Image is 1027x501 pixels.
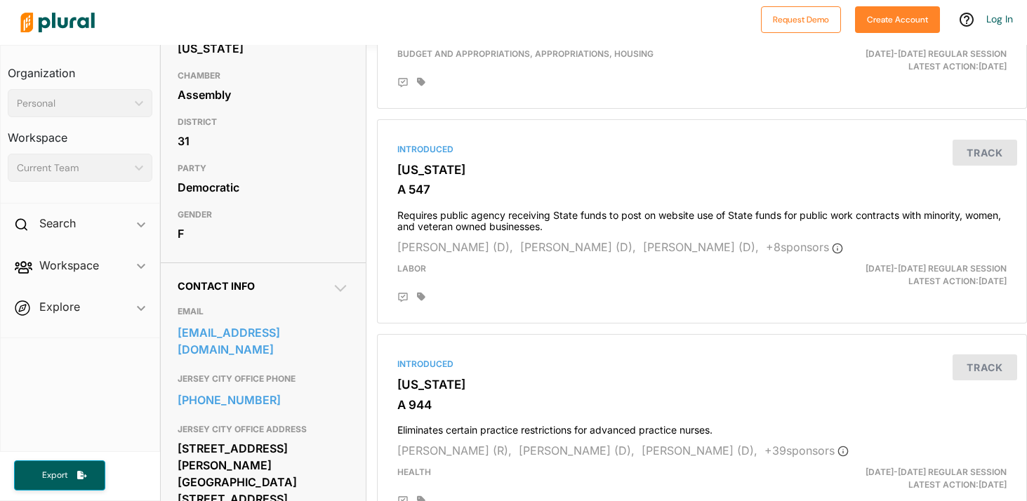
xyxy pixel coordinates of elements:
h3: GENDER [178,206,349,223]
button: Request Demo [761,6,841,33]
h3: JERSEY CITY OFFICE ADDRESS [178,421,349,438]
button: Track [953,140,1017,166]
h3: [US_STATE] [397,378,1007,392]
button: Create Account [855,6,940,33]
div: Democratic [178,177,349,198]
h4: Eliminates certain practice restrictions for advanced practice nurses. [397,417,1007,436]
button: Track [953,354,1017,380]
div: Add tags [417,77,425,87]
a: [EMAIL_ADDRESS][DOMAIN_NAME] [178,322,349,360]
span: [PERSON_NAME] (D), [520,240,636,254]
span: [DATE]-[DATE] Regular Session [866,263,1007,274]
a: Request Demo [761,11,841,26]
h3: JERSEY CITY OFFICE PHONE [178,370,349,387]
div: 31 [178,131,349,152]
a: Create Account [855,11,940,26]
div: Latest Action: [DATE] [807,48,1017,73]
h3: Organization [8,53,152,83]
h2: Search [39,215,76,231]
div: Assembly [178,84,349,105]
div: Add tags [417,292,425,302]
h3: CHAMBER [178,67,349,84]
span: Health [397,467,431,477]
span: [PERSON_NAME] (D), [643,240,759,254]
span: [PERSON_NAME] (D), [397,240,513,254]
div: Latest Action: [DATE] [807,262,1017,288]
span: [PERSON_NAME] (D), [642,443,757,457]
div: F [178,223,349,244]
span: Budget and Appropriations, Appropriations, Housing [397,48,654,59]
span: [DATE]-[DATE] Regular Session [866,467,1007,477]
div: Latest Action: [DATE] [807,466,1017,491]
h3: A 944 [397,398,1007,412]
div: Introduced [397,358,1007,370]
button: Export [14,460,105,490]
div: Add Position Statement [397,292,409,303]
span: Contact Info [178,280,255,292]
h3: DISTRICT [178,114,349,131]
span: Labor [397,263,426,274]
span: + 8 sponsor s [766,240,843,254]
a: [PHONE_NUMBER] [178,389,349,410]
a: Log In [986,13,1013,25]
h3: Workspace [8,117,152,148]
h3: A 547 [397,182,1007,196]
span: Export [32,469,77,481]
h3: PARTY [178,160,349,177]
span: [PERSON_NAME] (D), [519,443,635,457]
div: Personal [17,96,129,111]
div: [US_STATE] [178,38,349,59]
div: Add Position Statement [397,77,409,88]
div: Introduced [397,143,1007,156]
div: Current Team [17,161,129,175]
span: [DATE]-[DATE] Regular Session [866,48,1007,59]
h3: [US_STATE] [397,163,1007,177]
h4: Requires public agency receiving State funds to post on website use of State funds for public wor... [397,203,1007,234]
h3: EMAIL [178,303,349,320]
span: [PERSON_NAME] (R), [397,443,512,457]
span: + 39 sponsor s [764,443,849,457]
